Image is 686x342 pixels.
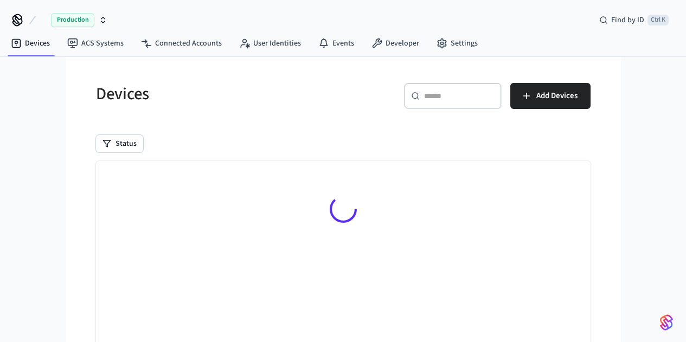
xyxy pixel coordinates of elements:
[428,34,486,53] a: Settings
[536,89,578,103] span: Add Devices
[611,15,644,25] span: Find by ID
[2,34,59,53] a: Devices
[660,314,673,331] img: SeamLogoGradient.69752ec5.svg
[591,10,677,30] div: Find by IDCtrl K
[230,34,310,53] a: User Identities
[132,34,230,53] a: Connected Accounts
[510,83,591,109] button: Add Devices
[647,15,669,25] span: Ctrl K
[51,13,94,27] span: Production
[96,83,337,105] h5: Devices
[363,34,428,53] a: Developer
[310,34,363,53] a: Events
[59,34,132,53] a: ACS Systems
[96,135,143,152] button: Status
